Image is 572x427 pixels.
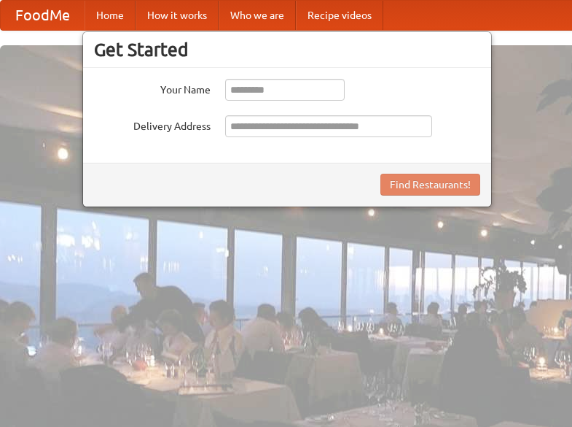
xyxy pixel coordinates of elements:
[94,79,211,97] label: Your Name
[85,1,136,30] a: Home
[380,174,480,196] button: Find Restaurants!
[1,1,85,30] a: FoodMe
[136,1,219,30] a: How it works
[219,1,296,30] a: Who we are
[296,1,383,30] a: Recipe videos
[94,115,211,134] label: Delivery Address
[94,39,480,61] h3: Get Started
